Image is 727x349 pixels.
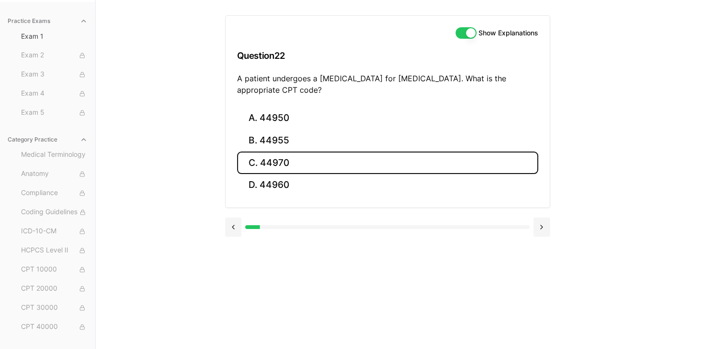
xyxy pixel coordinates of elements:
[21,207,87,218] span: Coding Guidelines
[17,67,91,82] button: Exam 3
[17,185,91,201] button: Compliance
[17,86,91,101] button: Exam 4
[21,150,87,160] span: Medical Terminology
[21,69,87,80] span: Exam 3
[21,32,87,41] span: Exam 1
[21,50,87,61] span: Exam 2
[21,303,87,313] span: CPT 30000
[17,205,91,220] button: Coding Guidelines
[21,245,87,256] span: HCPCS Level II
[21,108,87,118] span: Exam 5
[17,319,91,335] button: CPT 40000
[17,166,91,182] button: Anatomy
[21,226,87,237] span: ICD-10-CM
[237,107,538,130] button: A. 44950
[17,262,91,277] button: CPT 10000
[17,281,91,296] button: CPT 20000
[21,169,87,179] span: Anatomy
[237,130,538,152] button: B. 44955
[21,188,87,198] span: Compliance
[21,284,87,294] span: CPT 20000
[4,13,91,29] button: Practice Exams
[17,29,91,44] button: Exam 1
[237,73,538,96] p: A patient undergoes a [MEDICAL_DATA] for [MEDICAL_DATA]. What is the appropriate CPT code?
[21,264,87,275] span: CPT 10000
[237,42,538,70] h3: Question 22
[17,48,91,63] button: Exam 2
[4,132,91,147] button: Category Practice
[17,147,91,163] button: Medical Terminology
[21,88,87,99] span: Exam 4
[237,174,538,196] button: D. 44960
[21,322,87,332] span: CPT 40000
[237,152,538,174] button: C. 44970
[17,243,91,258] button: HCPCS Level II
[17,300,91,316] button: CPT 30000
[478,30,538,36] label: Show Explanations
[17,224,91,239] button: ICD-10-CM
[17,105,91,120] button: Exam 5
